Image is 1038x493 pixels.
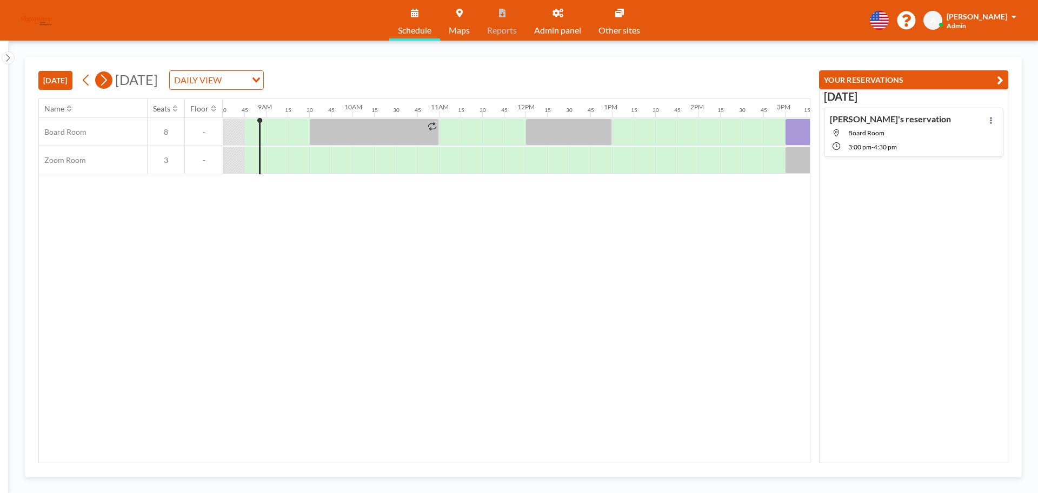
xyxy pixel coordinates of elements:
[930,16,936,25] span: A
[588,107,594,114] div: 45
[761,107,767,114] div: 45
[544,107,551,114] div: 15
[717,107,724,114] div: 15
[458,107,464,114] div: 15
[44,104,64,114] div: Name
[242,107,248,114] div: 45
[631,107,637,114] div: 15
[501,107,508,114] div: 45
[153,104,170,114] div: Seats
[38,71,72,90] button: [DATE]
[947,12,1007,21] span: [PERSON_NAME]
[185,127,223,137] span: -
[819,70,1008,89] button: YOUR RESERVATIONS
[824,90,1003,103] h3: [DATE]
[604,103,617,111] div: 1PM
[393,107,400,114] div: 30
[307,107,313,114] div: 30
[871,143,874,151] span: -
[258,103,272,111] div: 9AM
[674,107,681,114] div: 45
[398,26,431,35] span: Schedule
[344,103,362,111] div: 10AM
[517,103,535,111] div: 12PM
[431,103,449,111] div: 11AM
[148,155,184,165] span: 3
[17,10,56,31] img: organization-logo
[480,107,486,114] div: 30
[487,26,517,35] span: Reports
[190,104,209,114] div: Floor
[328,107,335,114] div: 45
[534,26,581,35] span: Admin panel
[653,107,659,114] div: 30
[830,114,951,124] h4: [PERSON_NAME]'s reservation
[172,73,224,87] span: DAILY VIEW
[225,73,245,87] input: Search for option
[285,107,291,114] div: 15
[804,107,810,114] div: 15
[739,107,746,114] div: 30
[690,103,704,111] div: 2PM
[566,107,573,114] div: 30
[115,71,158,88] span: [DATE]
[220,107,227,114] div: 30
[598,26,640,35] span: Other sites
[848,143,871,151] span: 3:00 PM
[848,129,884,137] span: Board Room
[185,155,223,165] span: -
[874,143,897,151] span: 4:30 PM
[947,22,966,30] span: Admin
[148,127,184,137] span: 8
[371,107,378,114] div: 15
[415,107,421,114] div: 45
[39,127,86,137] span: Board Room
[170,71,263,89] div: Search for option
[777,103,790,111] div: 3PM
[449,26,470,35] span: Maps
[39,155,86,165] span: Zoom Room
